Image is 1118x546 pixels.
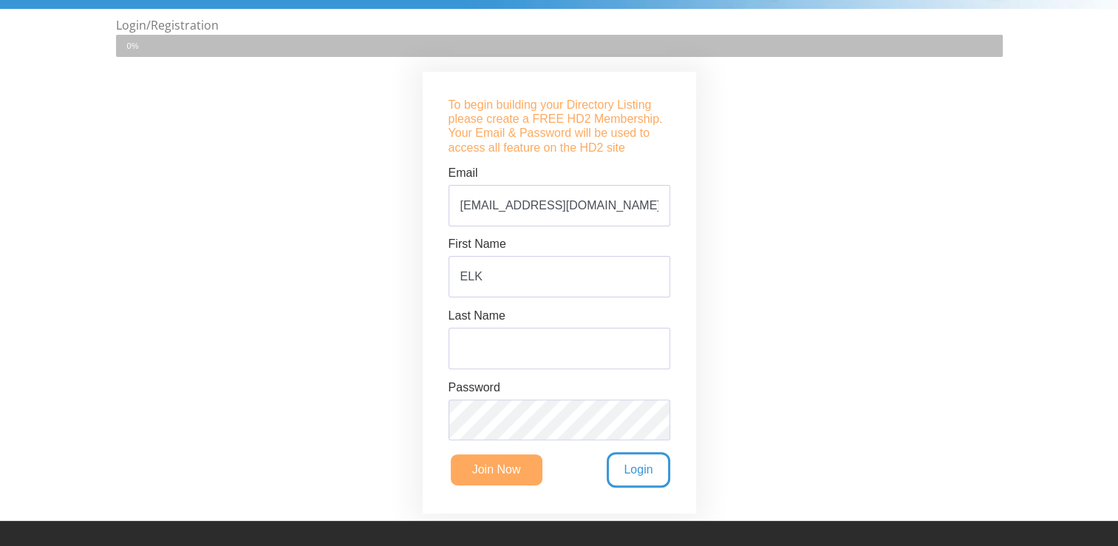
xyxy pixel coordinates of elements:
[449,167,478,179] label: Email
[127,35,150,57] span: 0%
[449,382,500,394] label: Password
[449,185,670,226] input: Email
[449,98,670,155] h4: To begin building your Directory Listing please create a FREE HD2 Membership. Your Email & Passwo...
[116,17,219,33] span: Login/Registration
[449,452,545,488] input: Join Now
[449,310,505,322] label: Last Name
[449,238,506,250] label: First Name
[607,452,669,488] a: Login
